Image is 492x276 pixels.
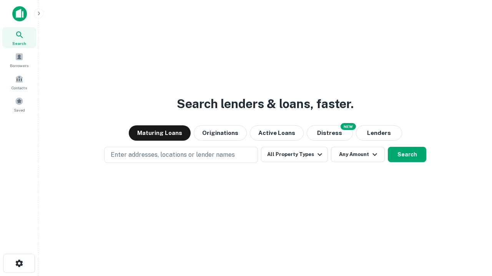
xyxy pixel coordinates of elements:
[261,147,328,162] button: All Property Types
[341,123,356,130] div: NEW
[250,125,304,141] button: Active Loans
[2,27,36,48] a: Search
[2,72,36,92] a: Contacts
[356,125,402,141] button: Lenders
[388,147,426,162] button: Search
[2,94,36,115] a: Saved
[194,125,247,141] button: Originations
[454,215,492,251] iframe: Chat Widget
[129,125,191,141] button: Maturing Loans
[331,147,385,162] button: Any Amount
[307,125,353,141] button: Search distressed loans with lien and other non-mortgage details.
[14,107,25,113] span: Saved
[2,49,36,70] a: Borrowers
[104,147,258,163] button: Enter addresses, locations or lender names
[111,150,235,159] p: Enter addresses, locations or lender names
[10,62,28,69] span: Borrowers
[12,6,27,21] img: capitalize-icon.png
[177,95,354,113] h3: Search lenders & loans, faster.
[12,40,26,46] span: Search
[12,85,27,91] span: Contacts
